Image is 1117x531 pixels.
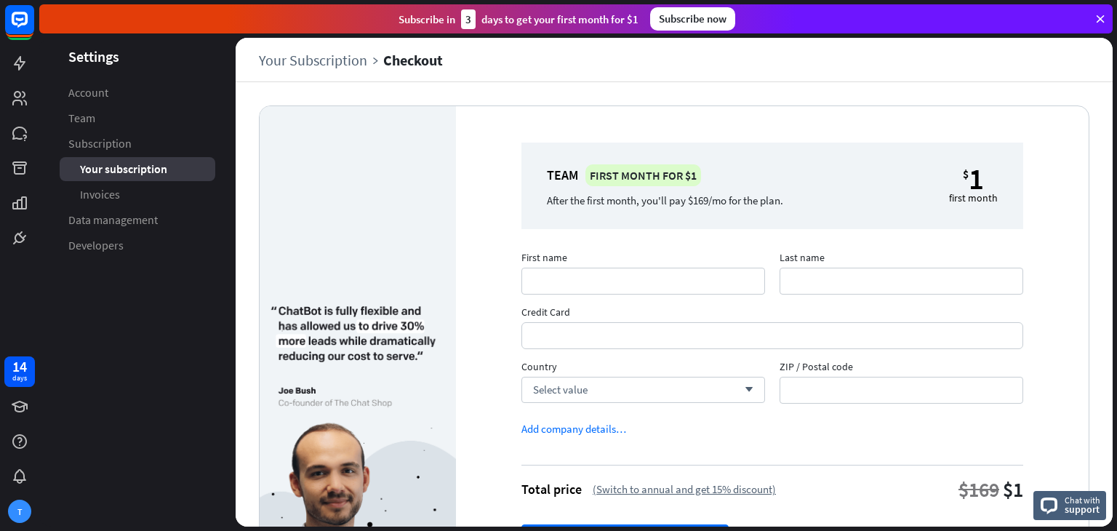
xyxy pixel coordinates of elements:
[1065,493,1100,507] span: Chat with
[68,136,132,151] span: Subscription
[533,383,588,396] span: Select value
[780,251,1023,268] span: Last name
[80,161,167,177] span: Your subscription
[12,360,27,373] div: 14
[12,373,27,383] div: days
[259,52,383,68] a: Your Subscription
[60,233,215,257] a: Developers
[1065,503,1100,516] span: support
[4,356,35,387] a: 14 days
[461,9,476,29] div: 3
[521,360,765,377] span: Country
[60,106,215,130] a: Team
[969,167,984,191] div: 1
[963,167,969,191] small: $
[780,360,1023,377] span: ZIP / Postal code
[60,183,215,207] a: Invoices
[399,9,638,29] div: Subscribe in days to get your first month for $1
[68,111,95,126] span: Team
[521,306,1023,322] span: Credit Card
[593,482,776,496] div: (Switch to annual and get 15% discount)
[521,251,765,268] span: First name
[60,81,215,105] a: Account
[521,422,626,436] div: Add company details…
[521,481,582,498] div: Total price
[383,52,443,68] div: Checkout
[12,6,55,49] button: Open LiveChat chat widget
[60,132,215,156] a: Subscription
[737,386,753,394] i: arrow_down
[1003,476,1023,503] div: $1
[60,208,215,232] a: Data management
[949,191,998,204] div: first month
[958,476,999,503] div: $169
[68,85,108,100] span: Account
[80,187,120,202] span: Invoices
[650,7,735,31] div: Subscribe now
[8,500,31,523] div: T
[780,377,1023,404] input: ZIP / Postal code
[68,212,158,228] span: Data management
[521,268,765,295] input: First name
[780,268,1023,295] input: Last name
[547,193,783,207] div: After the first month, you'll pay $169/mo for the plan.
[39,47,236,66] header: Settings
[532,323,1012,348] iframe: Billing information
[68,238,124,253] span: Developers
[585,164,701,186] div: First month for $1
[547,164,783,186] div: Team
